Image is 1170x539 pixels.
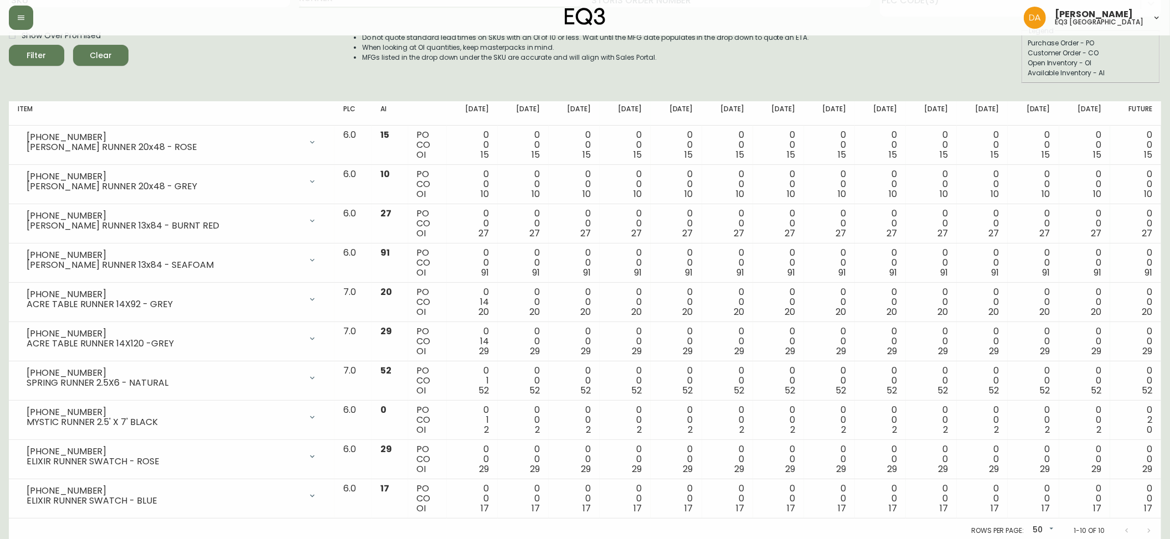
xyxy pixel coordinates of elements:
[27,457,301,467] div: ELIXIR RUNNER SWATCH - ROSE
[966,326,999,356] div: 0 0
[478,305,489,318] span: 20
[966,287,999,317] div: 0 0
[417,366,438,396] div: PO CO
[836,227,846,240] span: 27
[889,266,897,279] span: 91
[380,246,390,259] span: 91
[529,305,540,318] span: 20
[1068,248,1101,278] div: 0 0
[1043,266,1050,279] span: 91
[734,305,744,318] span: 20
[417,287,438,317] div: PO CO
[507,130,540,160] div: 0 0
[532,188,540,200] span: 10
[966,130,999,160] div: 0 0
[1068,169,1101,199] div: 0 0
[1119,366,1152,396] div: 0 0
[558,366,591,396] div: 0 0
[915,366,948,396] div: 0 0
[631,384,642,397] span: 52
[651,101,702,126] th: [DATE]
[886,227,897,240] span: 27
[1119,287,1152,317] div: 0 0
[711,209,744,239] div: 0 0
[1119,130,1152,160] div: 0 0
[583,148,591,161] span: 15
[1068,209,1101,239] div: 0 0
[558,287,591,317] div: 0 0
[937,227,948,240] span: 27
[915,209,948,239] div: 0 0
[1042,148,1050,161] span: 15
[380,168,390,180] span: 10
[1119,209,1152,239] div: 0 0
[1040,305,1050,318] span: 20
[864,287,897,317] div: 0 0
[609,287,642,317] div: 0 0
[1119,326,1152,356] div: 0 0
[417,248,438,278] div: PO CO
[380,128,389,141] span: 15
[711,248,744,278] div: 0 0
[1017,366,1050,396] div: 0 0
[886,384,897,397] span: 52
[334,126,372,165] td: 6.0
[966,366,999,396] div: 0 0
[659,130,693,160] div: 0 0
[417,266,426,279] span: OI
[1068,130,1101,160] div: 0 0
[18,209,326,233] div: [PHONE_NUMBER][PERSON_NAME] RUNNER 13x84 - BURNT RED
[966,209,999,239] div: 0 0
[507,248,540,278] div: 0 0
[813,248,846,278] div: 0 0
[362,33,810,43] li: Do not quote standard lead times on SKUs with an OI of 10 or less. Wait until the MFG date popula...
[27,182,301,191] div: [PERSON_NAME] RUNNER 20x48 - GREY
[989,345,999,357] span: 29
[762,209,795,239] div: 0 0
[634,266,642,279] span: 91
[583,266,591,279] span: 91
[785,345,795,357] span: 29
[813,405,846,435] div: 0 0
[711,169,744,199] div: 0 0
[966,248,999,278] div: 0 0
[734,384,744,397] span: 52
[1008,101,1059,126] th: [DATE]
[813,209,846,239] div: 0 0
[417,326,438,356] div: PO CO
[1017,130,1050,160] div: 0 0
[659,405,693,435] div: 0 0
[600,101,651,126] th: [DATE]
[18,287,326,312] div: [PHONE_NUMBER]ACRE TABLE RUNNER 14X92 - GREY
[762,366,795,396] div: 0 0
[1142,305,1152,318] span: 20
[18,444,326,469] div: [PHONE_NUMBER]ELIXIR RUNNER SWATCH - ROSE
[1040,384,1050,397] span: 52
[456,366,489,396] div: 0 1
[864,405,897,435] div: 0 0
[1028,48,1154,58] div: Customer Order - CO
[989,227,999,240] span: 27
[478,227,489,240] span: 27
[1068,366,1101,396] div: 0 0
[632,345,642,357] span: 29
[580,227,591,240] span: 27
[27,221,301,231] div: [PERSON_NAME] RUNNER 13x84 - BURNT RED
[1142,345,1152,357] span: 29
[1017,169,1050,199] div: 0 0
[1091,384,1101,397] span: 52
[27,260,301,270] div: [PERSON_NAME] RUNNER 13x84 - SEAFOAM
[456,405,489,435] div: 0 1
[362,53,810,63] li: MFGs listed in the drop down under the SKU are accurate and will align with Sales Portal.
[456,169,489,199] div: 0 0
[417,130,438,160] div: PO CO
[1024,7,1046,29] img: dd1a7e8db21a0ac8adbf82b84ca05374
[1145,266,1152,279] span: 91
[507,209,540,239] div: 0 0
[906,101,957,126] th: [DATE]
[529,384,540,397] span: 52
[498,101,549,126] th: [DATE]
[836,305,846,318] span: 20
[1144,148,1152,161] span: 15
[580,305,591,318] span: 20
